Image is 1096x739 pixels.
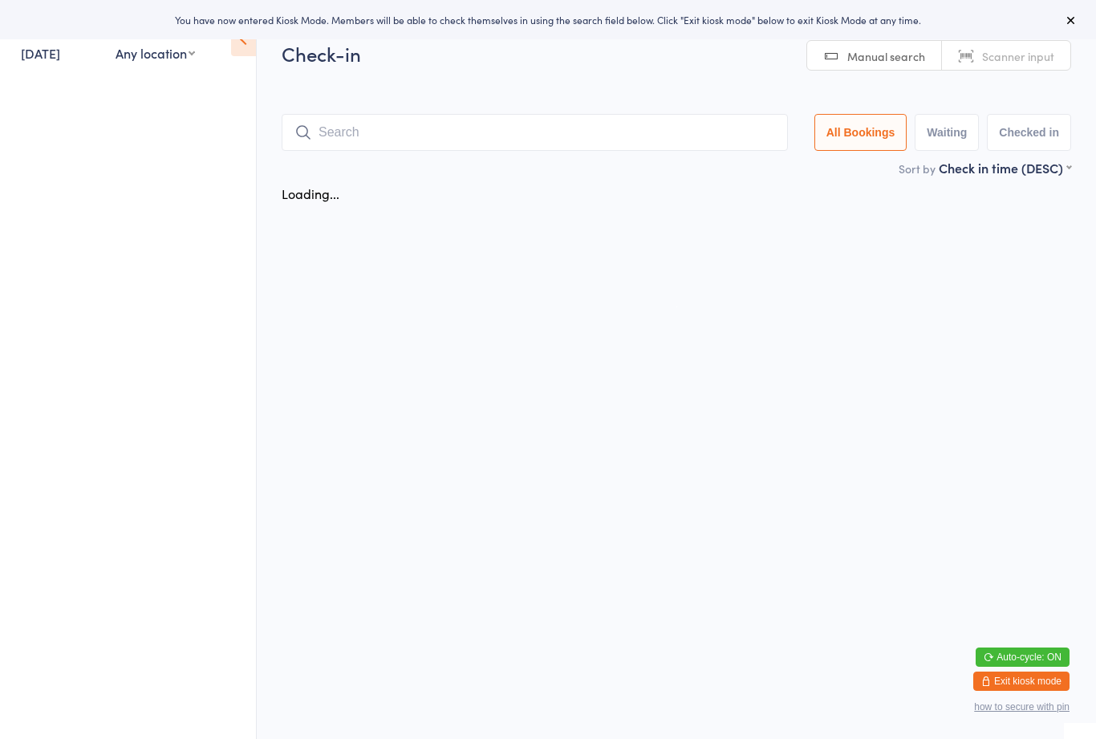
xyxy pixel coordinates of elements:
button: All Bookings [814,114,907,151]
button: Waiting [915,114,979,151]
h2: Check-in [282,40,1071,67]
div: Check in time (DESC) [939,159,1071,177]
span: Manual search [847,48,925,64]
div: Any location [116,44,195,62]
button: how to secure with pin [974,701,1070,713]
button: Auto-cycle: ON [976,648,1070,667]
button: Exit kiosk mode [973,672,1070,691]
div: You have now entered Kiosk Mode. Members will be able to check themselves in using the search fie... [26,13,1070,26]
button: Checked in [987,114,1071,151]
a: [DATE] [21,44,60,62]
label: Sort by [899,160,936,177]
div: Loading... [282,185,339,202]
input: Search [282,114,788,151]
span: Scanner input [982,48,1054,64]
